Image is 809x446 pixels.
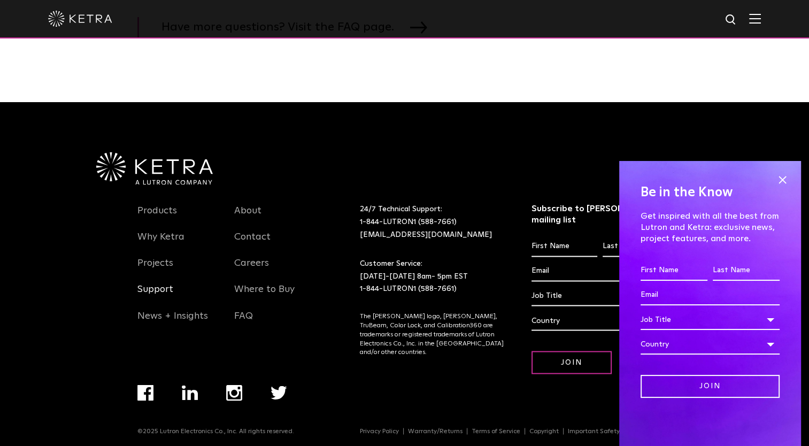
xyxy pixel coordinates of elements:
input: First Name [641,260,707,281]
div: Job Title [641,310,780,330]
a: Careers [234,257,269,282]
a: [EMAIL_ADDRESS][DOMAIN_NAME] [360,231,492,239]
a: News + Insights [137,310,208,334]
a: Copyright [525,428,564,434]
div: Navigation Menu [137,385,315,427]
p: 24/7 Technical Support: [360,203,505,241]
img: Ketra-aLutronCo_White_RGB [96,152,213,185]
p: The [PERSON_NAME] logo, [PERSON_NAME], TruBeam, Color Lock, and Calibration360 are trademarks or ... [360,312,505,357]
input: Last Name [603,236,668,257]
h4: Be in the Know [641,182,780,203]
a: Terms of Service [467,428,525,434]
img: ketra-logo-2019-white [48,11,112,27]
div: Navigation Menu [137,203,219,334]
p: ©2025 Lutron Electronics Co., Inc. All rights reserved. [137,427,294,435]
a: Privacy Policy [356,428,404,434]
div: Country [531,310,669,330]
a: 1-844-LUTRON1 (588-7661) [360,285,457,293]
div: Job Title [531,286,669,306]
img: facebook [137,385,153,401]
a: Why Ketra [137,231,184,256]
div: Navigation Menu [234,203,315,334]
img: twitter [271,386,287,399]
a: Projects [137,257,173,282]
input: Last Name [713,260,780,281]
a: Where to Buy [234,283,295,308]
img: Hamburger%20Nav.svg [749,13,761,24]
a: Support [137,283,173,308]
div: Navigation Menu [360,427,672,435]
p: Get inspired with all the best from Lutron and Ketra: exclusive news, project features, and more. [641,211,780,244]
a: Contact [234,231,271,256]
img: search icon [725,13,738,27]
p: Customer Service: [DATE]-[DATE] 8am- 5pm EST [360,258,505,296]
input: Email [531,261,669,281]
div: Country [641,334,780,355]
input: Join [531,351,612,374]
a: FAQ [234,310,253,334]
input: First Name [531,236,597,257]
h3: Subscribe to [PERSON_NAME]’s mailing list [531,203,669,226]
img: instagram [226,385,242,401]
a: Warranty/Returns [404,428,467,434]
a: Important Safety Information [564,428,661,434]
img: linkedin [182,385,198,400]
input: Join [641,375,780,398]
input: Email [641,285,780,305]
a: 1-844-LUTRON1 (588-7661) [360,218,457,226]
a: Products [137,205,177,229]
a: About [234,205,261,229]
